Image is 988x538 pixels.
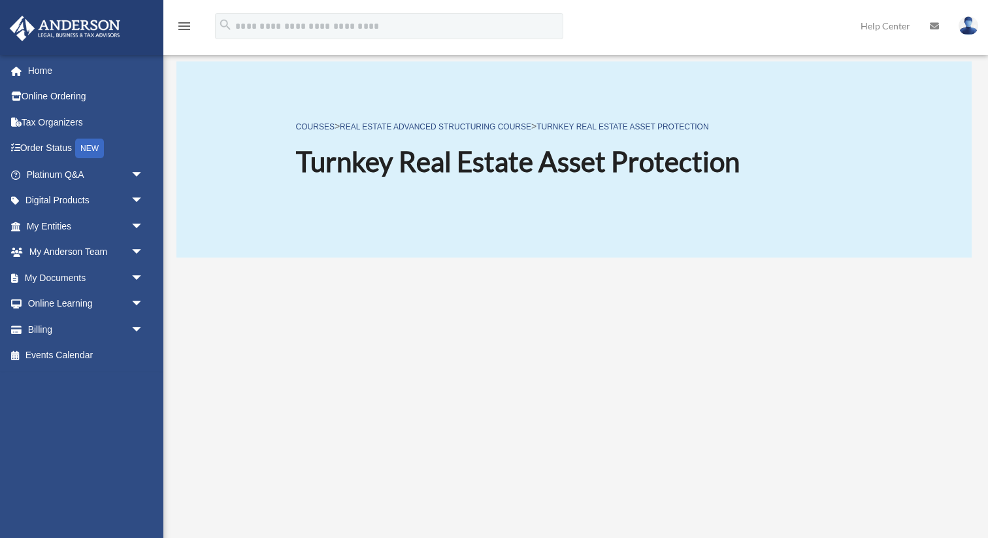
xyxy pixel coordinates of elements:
a: My Documentsarrow_drop_down [9,265,163,291]
i: menu [176,18,192,34]
h1: Turnkey Real Estate Asset Protection [296,143,740,181]
a: Tax Organizers [9,109,163,135]
a: Order StatusNEW [9,135,163,162]
a: My Entitiesarrow_drop_down [9,213,163,239]
span: arrow_drop_down [131,265,157,292]
span: arrow_drop_down [131,188,157,214]
a: My Anderson Teamarrow_drop_down [9,239,163,265]
span: arrow_drop_down [131,213,157,240]
span: arrow_drop_down [131,316,157,343]
img: Anderson Advisors Platinum Portal [6,16,124,41]
a: Online Ordering [9,84,163,110]
i: search [218,18,233,32]
span: arrow_drop_down [131,239,157,266]
a: Real Estate Advanced Structuring Course [340,122,531,131]
a: COURSES [296,122,335,131]
p: > > [296,118,740,135]
img: User Pic [959,16,978,35]
a: Turnkey Real Estate Asset Protection [536,122,708,131]
span: arrow_drop_down [131,161,157,188]
span: arrow_drop_down [131,291,157,318]
a: Platinum Q&Aarrow_drop_down [9,161,163,188]
a: Online Learningarrow_drop_down [9,291,163,317]
a: Digital Productsarrow_drop_down [9,188,163,214]
a: menu [176,23,192,34]
a: Events Calendar [9,343,163,369]
div: NEW [75,139,104,158]
a: Billingarrow_drop_down [9,316,163,343]
a: Home [9,58,163,84]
